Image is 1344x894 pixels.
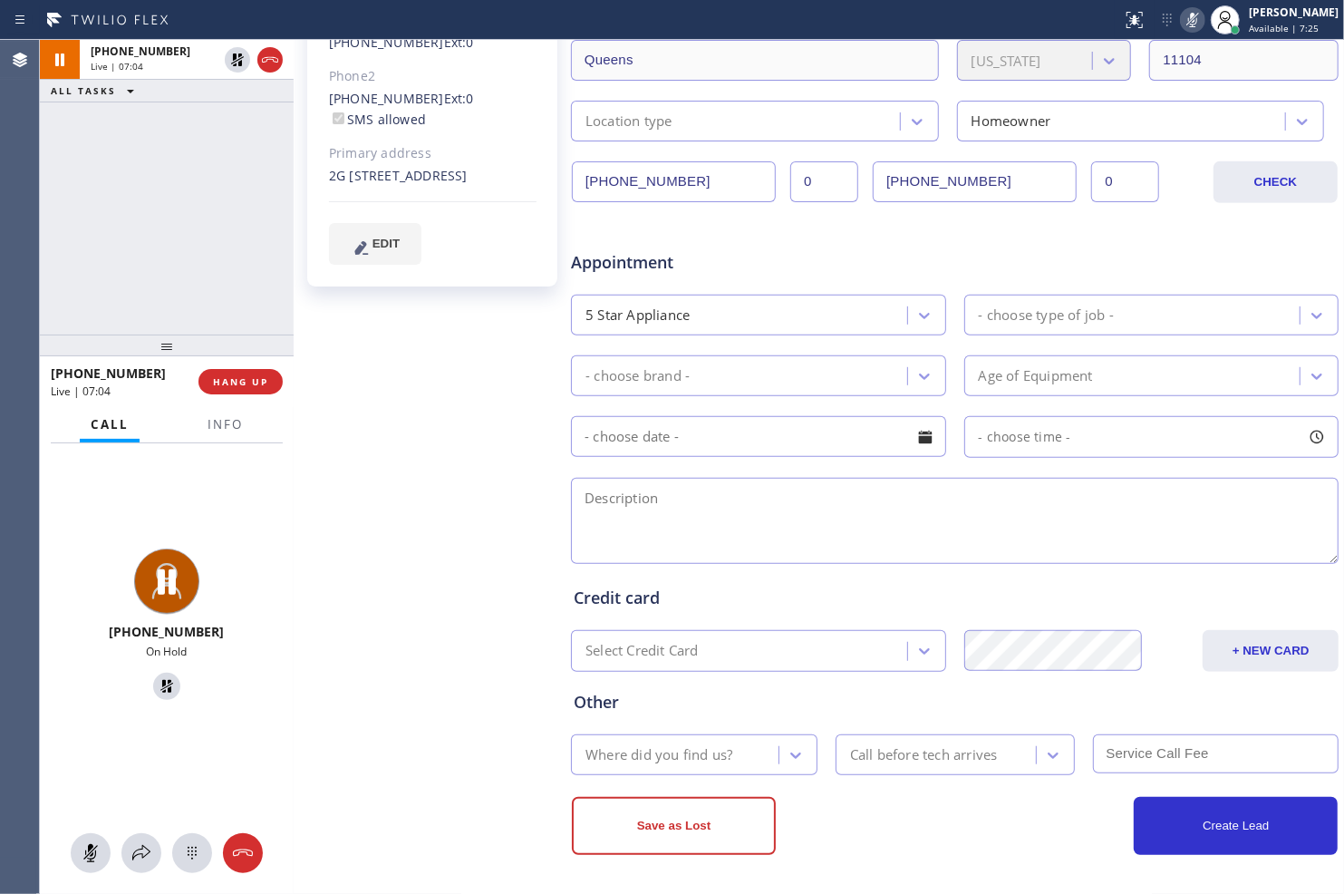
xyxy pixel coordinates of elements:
span: [PHONE_NUMBER] [110,623,225,640]
button: Hang up [223,833,263,873]
span: [PHONE_NUMBER] [51,364,166,382]
span: On Hold [147,644,188,659]
div: Primary address [329,143,537,164]
button: Open dialpad [172,833,212,873]
input: Service Call Fee [1093,734,1339,773]
input: ZIP [1149,40,1339,81]
button: Info [197,407,254,442]
a: [PHONE_NUMBER] [329,34,444,51]
label: SMS allowed [329,111,426,128]
div: Where did you find us? [585,744,732,765]
div: Call before tech arrives [850,744,998,765]
button: Mute [1180,7,1205,33]
button: + NEW CARD [1203,630,1339,672]
span: Info [208,416,243,432]
span: Appointment [571,250,825,275]
div: - choose type of job - [979,305,1114,326]
button: Open directory [121,833,161,873]
div: 2G [STREET_ADDRESS] [329,166,537,187]
div: Homeowner [972,111,1051,131]
input: Phone Number 2 [873,161,1077,202]
span: - choose time - [979,428,1071,445]
button: Call [80,407,140,442]
div: Age of Equipment [979,365,1093,386]
div: Phone2 [329,66,537,87]
button: Mute [71,833,111,873]
input: SMS allowed [333,112,344,124]
button: Create Lead [1134,797,1338,855]
button: Unhold Customer [225,47,250,73]
span: Call [91,416,129,432]
span: Ext: 0 [444,90,474,107]
span: Live | 07:04 [51,384,111,399]
button: CHECK [1213,161,1339,203]
button: EDIT [329,223,421,265]
input: City [571,40,939,81]
div: [PERSON_NAME] [1249,5,1339,20]
span: ALL TASKS [51,84,116,97]
a: [PHONE_NUMBER] [329,90,444,107]
button: Hang up [257,47,283,73]
input: Ext. [790,161,858,202]
span: EDIT [372,237,400,250]
div: Select Credit Card [585,641,699,662]
button: HANG UP [198,369,283,394]
span: Ext: 0 [444,34,474,51]
input: Ext. 2 [1091,161,1159,202]
div: Other [574,690,1336,714]
button: Save as Lost [572,797,776,855]
span: Live | 07:04 [91,60,143,73]
div: Credit card [574,586,1336,610]
div: Location type [585,111,672,131]
input: Phone Number [572,161,776,202]
span: [PHONE_NUMBER] [91,44,190,59]
span: Available | 7:25 [1249,22,1319,34]
button: Unhold Customer [153,673,180,700]
div: 5 Star Appliance [585,305,690,326]
div: - choose brand - [585,365,690,386]
span: HANG UP [213,375,268,388]
input: - choose date - [571,416,946,457]
button: ALL TASKS [40,80,152,102]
